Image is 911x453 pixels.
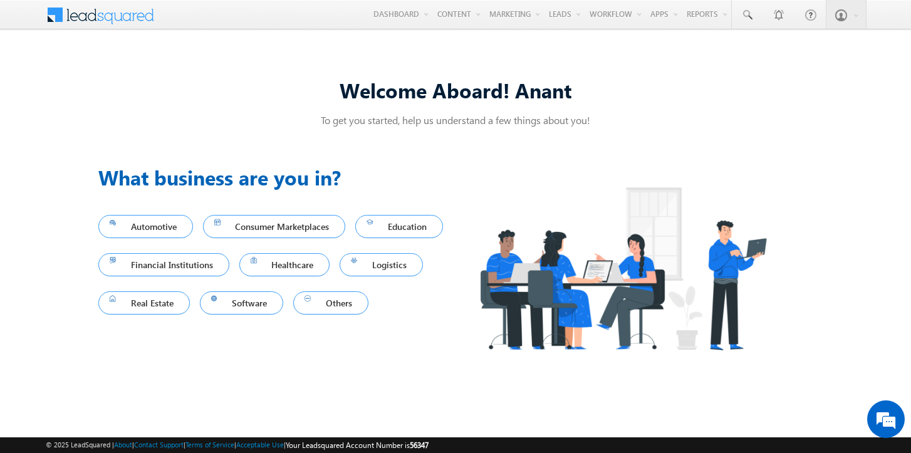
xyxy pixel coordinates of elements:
[286,440,429,450] span: Your Leadsquared Account Number is
[455,162,790,375] img: Industry.png
[214,218,335,235] span: Consumer Marketplaces
[185,440,234,449] a: Terms of Service
[236,440,284,449] a: Acceptable Use
[305,294,357,311] span: Others
[98,113,813,127] p: To get you started, help us understand a few things about you!
[251,256,319,273] span: Healthcare
[98,76,813,103] div: Welcome Aboard! Anant
[114,440,132,449] a: About
[110,256,218,273] span: Financial Institutions
[211,294,273,311] span: Software
[46,439,429,451] span: © 2025 LeadSquared | | | | |
[351,256,412,273] span: Logistics
[134,440,184,449] a: Contact Support
[98,162,455,192] h3: What business are you in?
[410,440,429,450] span: 56347
[367,218,432,235] span: Education
[110,294,179,311] span: Real Estate
[110,218,182,235] span: Automotive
